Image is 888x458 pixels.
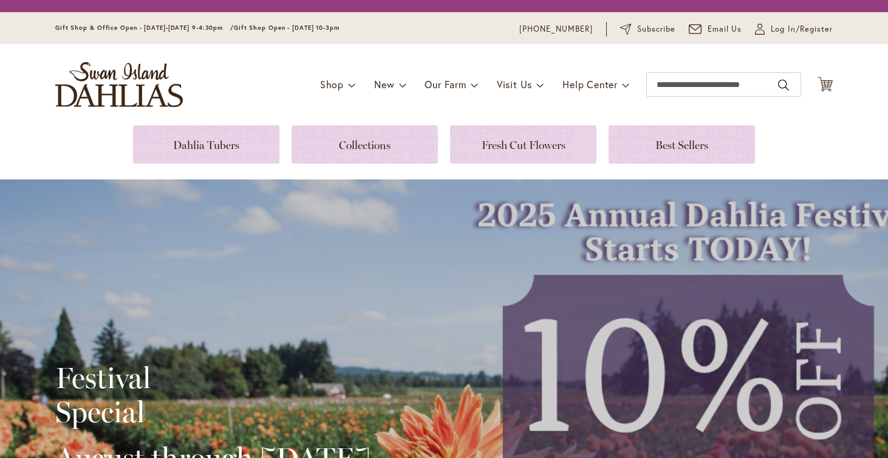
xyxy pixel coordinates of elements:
[519,23,593,35] a: [PHONE_NUMBER]
[374,78,394,91] span: New
[708,23,742,35] span: Email Us
[234,24,340,32] span: Gift Shop Open - [DATE] 10-3pm
[771,23,833,35] span: Log In/Register
[689,23,742,35] a: Email Us
[497,78,532,91] span: Visit Us
[637,23,675,35] span: Subscribe
[562,78,618,91] span: Help Center
[755,23,833,35] a: Log In/Register
[55,361,371,429] h2: Festival Special
[620,23,675,35] a: Subscribe
[778,75,789,95] button: Search
[425,78,466,91] span: Our Farm
[320,78,344,91] span: Shop
[55,62,183,107] a: store logo
[55,24,234,32] span: Gift Shop & Office Open - [DATE]-[DATE] 9-4:30pm /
